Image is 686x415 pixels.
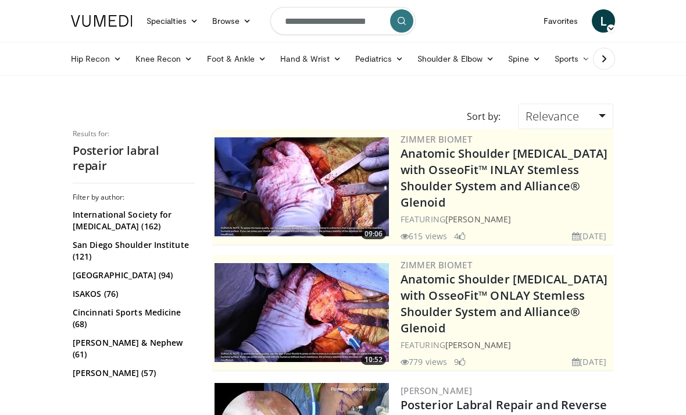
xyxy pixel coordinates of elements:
[215,263,389,362] img: 68921608-6324-4888-87da-a4d0ad613160.300x170_q85_crop-smart_upscale.jpg
[73,239,192,263] a: San Diego Shoulder Institute (121)
[526,108,579,124] span: Relevance
[361,354,386,365] span: 10:52
[401,356,447,368] li: 779 views
[73,367,192,379] a: [PERSON_NAME] (57)
[200,47,274,70] a: Foot & Ankle
[537,9,585,33] a: Favorites
[71,15,133,27] img: VuMedi Logo
[73,288,192,300] a: ISAKOS (76)
[361,229,386,239] span: 09:06
[73,193,195,202] h3: Filter by author:
[445,214,511,225] a: [PERSON_NAME]
[458,104,509,129] div: Sort by:
[348,47,410,70] a: Pediatrics
[548,47,598,70] a: Sports
[572,230,606,242] li: [DATE]
[454,356,466,368] li: 9
[401,339,611,351] div: FEATURING
[518,104,613,129] a: Relevance
[592,9,615,33] a: L
[140,9,205,33] a: Specialties
[401,271,608,336] a: Anatomic Shoulder [MEDICAL_DATA] with OsseoFit™ ONLAY Stemless Shoulder System and Alliance® Glenoid
[501,47,547,70] a: Spine
[73,129,195,139] p: Results for:
[73,209,192,232] a: International Society for [MEDICAL_DATA] (162)
[572,356,606,368] li: [DATE]
[215,137,389,236] a: 09:06
[215,137,389,236] img: 59d0d6d9-feca-4357-b9cd-4bad2cd35cb6.300x170_q85_crop-smart_upscale.jpg
[128,47,200,70] a: Knee Recon
[401,259,472,271] a: Zimmer Biomet
[401,133,472,145] a: Zimmer Biomet
[273,47,348,70] a: Hand & Wrist
[401,146,608,210] a: Anatomic Shoulder [MEDICAL_DATA] with OsseoFit™ INLAY Stemless Shoulder System and Alliance® Glenoid
[401,385,472,396] a: [PERSON_NAME]
[401,230,447,242] li: 615 views
[401,213,611,225] div: FEATURING
[73,337,192,360] a: [PERSON_NAME] & Nephew (61)
[73,269,192,281] a: [GEOGRAPHIC_DATA] (94)
[410,47,501,70] a: Shoulder & Elbow
[270,7,416,35] input: Search topics, interventions
[445,339,511,350] a: [PERSON_NAME]
[205,9,259,33] a: Browse
[73,143,195,173] h2: Posterior labral repair
[454,230,466,242] li: 4
[64,47,128,70] a: Hip Recon
[73,307,192,330] a: Cincinnati Sports Medicine (68)
[215,263,389,362] a: 10:52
